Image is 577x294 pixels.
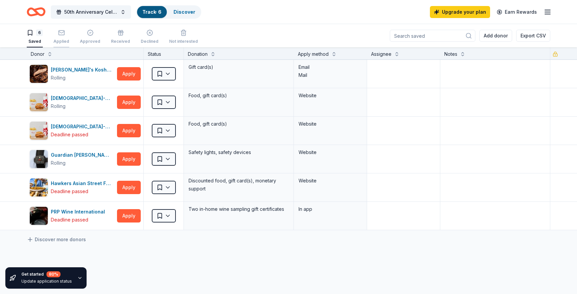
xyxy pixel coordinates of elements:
[53,27,69,47] button: Applied
[188,62,290,72] div: Gift card(s)
[30,207,48,225] img: Image for PRP Wine International
[51,216,88,224] div: Deadline passed
[51,66,114,74] div: [PERSON_NAME]'s Kosher Deli
[36,29,43,36] div: 6
[144,47,184,59] div: Status
[141,39,158,44] div: Declined
[371,50,391,58] div: Assignee
[29,64,114,83] button: Image for Ben's Kosher Deli[PERSON_NAME]'s Kosher DeliRolling
[493,6,541,18] a: Earn Rewards
[117,67,141,81] button: Apply
[51,131,88,139] div: Deadline passed
[430,6,490,18] a: Upgrade your plan
[299,177,362,185] div: Website
[51,179,114,187] div: Hawkers Asian Street Food
[299,92,362,100] div: Website
[51,159,66,167] div: Rolling
[30,178,48,196] img: Image for Hawkers Asian Street Food
[46,271,61,277] div: 80 %
[111,27,130,47] button: Received
[51,187,88,195] div: Deadline passed
[30,65,48,83] img: Image for Ben's Kosher Deli
[29,121,114,140] button: Image for Chick-fil-A (Greenacres)[DEMOGRAPHIC_DATA]-fil-A (Greenacres)Deadline passed
[51,102,66,110] div: Rolling
[516,30,550,42] button: Export CSV
[142,9,161,15] a: Track· 6
[174,9,195,15] a: Discover
[169,39,198,44] div: Not interested
[136,5,201,19] button: Track· 6Discover
[299,205,362,213] div: In app
[27,236,86,244] a: Discover more donors
[30,150,48,168] img: Image for Guardian Angel Device
[64,8,118,16] span: 50th Anniversary Celebration Event
[30,122,48,140] img: Image for Chick-fil-A (Greenacres)
[188,204,290,214] div: Two in-home wine sampling gift certificates
[299,71,362,79] div: Mail
[299,63,362,71] div: Email
[299,120,362,128] div: Website
[479,30,512,42] button: Add donor
[117,181,141,194] button: Apply
[117,124,141,137] button: Apply
[117,96,141,109] button: Apply
[188,50,208,58] div: Donation
[29,93,114,112] button: Image for Chick-fil-A (Boca Raton)[DEMOGRAPHIC_DATA]-fil-A ([GEOGRAPHIC_DATA])Rolling
[31,50,44,58] div: Donor
[299,148,362,156] div: Website
[51,5,131,19] button: 50th Anniversary Celebration Event
[188,119,290,129] div: Food, gift card(s)
[27,39,43,44] div: Saved
[29,150,114,168] button: Image for Guardian Angel DeviceGuardian [PERSON_NAME]Rolling
[51,123,114,131] div: [DEMOGRAPHIC_DATA]-fil-A (Greenacres)
[51,74,66,82] div: Rolling
[80,27,100,47] button: Approved
[29,178,114,197] button: Image for Hawkers Asian Street FoodHawkers Asian Street FoodDeadline passed
[30,93,48,111] img: Image for Chick-fil-A (Boca Raton)
[51,151,114,159] div: Guardian [PERSON_NAME]
[53,39,69,44] div: Applied
[188,91,290,100] div: Food, gift card(s)
[27,27,43,47] button: 6Saved
[298,50,329,58] div: Apply method
[21,279,72,284] div: Update application status
[169,27,198,47] button: Not interested
[141,27,158,47] button: Declined
[51,94,114,102] div: [DEMOGRAPHIC_DATA]-fil-A ([GEOGRAPHIC_DATA])
[21,271,72,277] div: Get started
[390,30,475,42] input: Search saved
[80,39,100,44] div: Approved
[117,209,141,223] button: Apply
[117,152,141,166] button: Apply
[27,4,45,20] a: Home
[188,176,290,193] div: Discounted food, gift card(s), monetary support
[444,50,457,58] div: Notes
[111,39,130,44] div: Received
[29,206,114,225] button: Image for PRP Wine InternationalPRP Wine InternationalDeadline passed
[188,148,290,157] div: Safety lights, safety devices
[51,208,108,216] div: PRP Wine International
